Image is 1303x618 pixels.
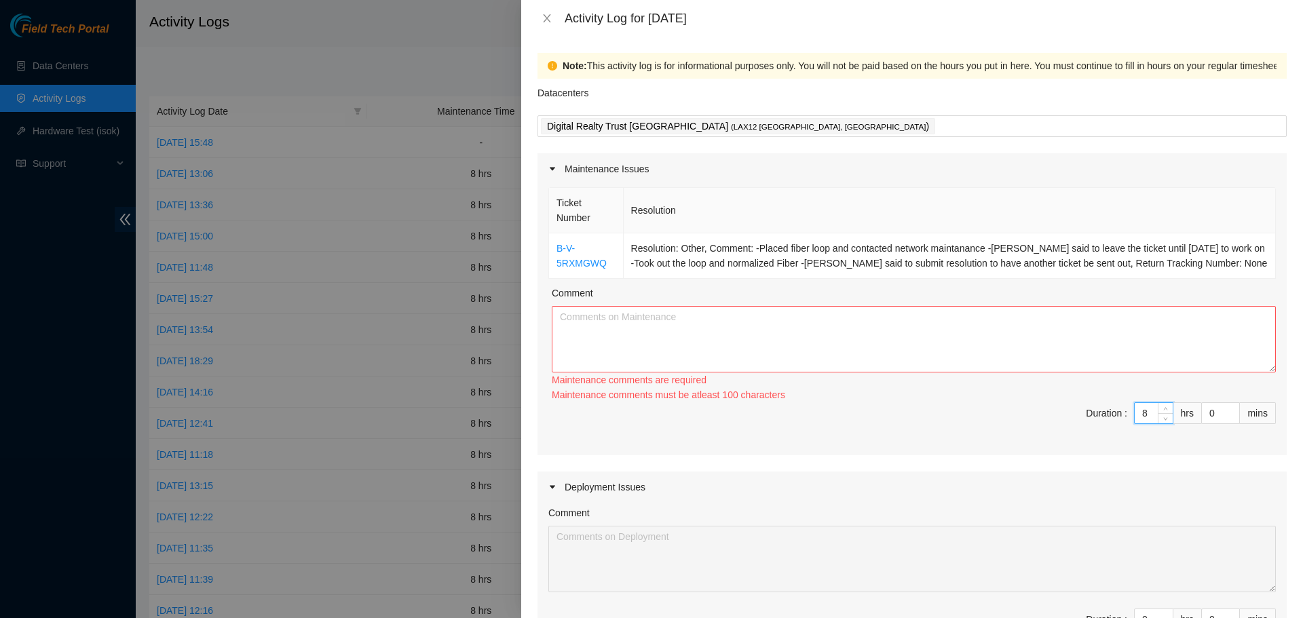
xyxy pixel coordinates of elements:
[537,153,1287,185] div: Maintenance Issues
[624,188,1276,233] th: Resolution
[552,372,1276,387] div: Maintenance comments are required
[1158,403,1173,413] span: Increase Value
[548,505,590,520] label: Comment
[548,483,556,491] span: caret-right
[1086,406,1127,421] div: Duration :
[542,13,552,24] span: close
[552,387,1276,402] div: Maintenance comments must be atleast 100 characters
[1158,413,1173,423] span: Decrease Value
[556,243,607,269] a: B-V-5RXMGWQ
[548,61,557,71] span: exclamation-circle
[537,12,556,25] button: Close
[537,79,588,100] p: Datacenters
[537,471,1287,503] div: Deployment Issues
[548,526,1276,592] textarea: Comment
[547,119,929,134] p: Digital Realty Trust [GEOGRAPHIC_DATA] )
[563,58,587,73] strong: Note:
[548,165,556,173] span: caret-right
[1173,402,1202,424] div: hrs
[565,11,1287,26] div: Activity Log for [DATE]
[552,286,593,301] label: Comment
[731,123,926,131] span: ( LAX12 [GEOGRAPHIC_DATA], [GEOGRAPHIC_DATA]
[1162,414,1170,423] span: down
[624,233,1276,279] td: Resolution: Other, Comment: -Placed fiber loop and contacted network maintanance -[PERSON_NAME] s...
[552,306,1276,372] textarea: Comment
[1240,402,1276,424] div: mins
[1162,405,1170,413] span: up
[549,188,624,233] th: Ticket Number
